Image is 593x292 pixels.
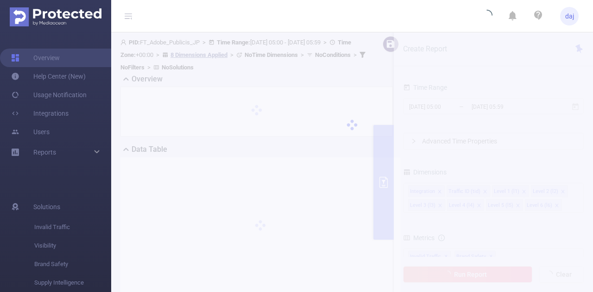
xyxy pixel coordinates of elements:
a: Usage Notification [11,86,87,104]
span: Visibility [34,236,111,255]
span: Reports [33,149,56,156]
a: Integrations [11,104,69,123]
a: Users [11,123,50,141]
i: icon: loading [481,10,492,23]
span: daj [565,7,574,25]
span: Supply Intelligence [34,273,111,292]
span: Brand Safety [34,255,111,273]
a: Help Center (New) [11,67,86,86]
span: Solutions [33,198,60,216]
a: Reports [33,143,56,162]
img: Protected Media [10,7,101,26]
span: Invalid Traffic [34,218,111,236]
a: Overview [11,49,60,67]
